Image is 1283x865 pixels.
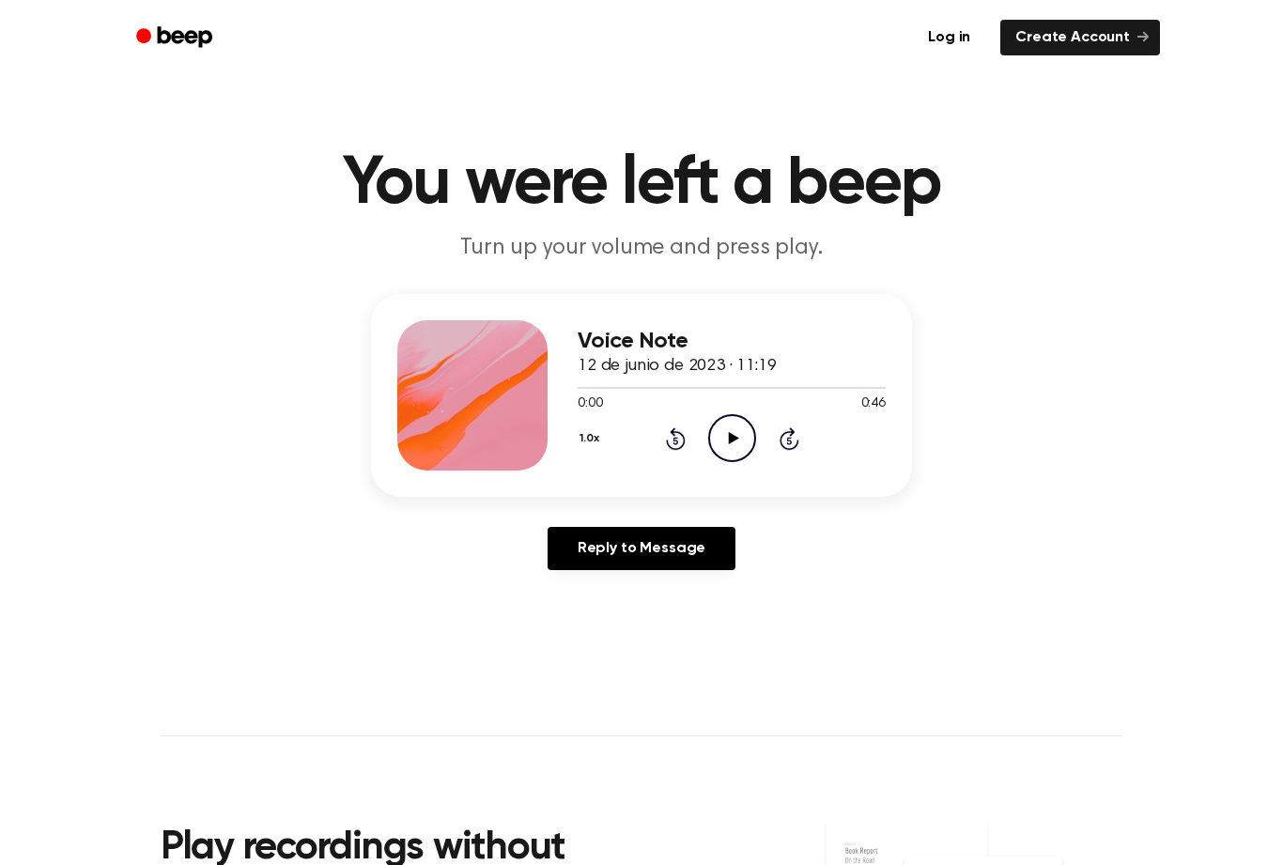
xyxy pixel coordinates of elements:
[123,20,229,56] a: Beep
[281,233,1002,264] p: Turn up your volume and press play.
[1000,20,1160,55] a: Create Account
[578,358,777,375] span: 12 de junio de 2023 · 11:19
[578,329,886,354] h3: Voice Note
[578,423,606,455] button: 1.0x
[548,527,735,570] a: Reply to Message
[578,394,602,414] span: 0:00
[161,150,1122,218] h1: You were left a beep
[909,16,989,59] a: Log in
[861,394,886,414] span: 0:46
